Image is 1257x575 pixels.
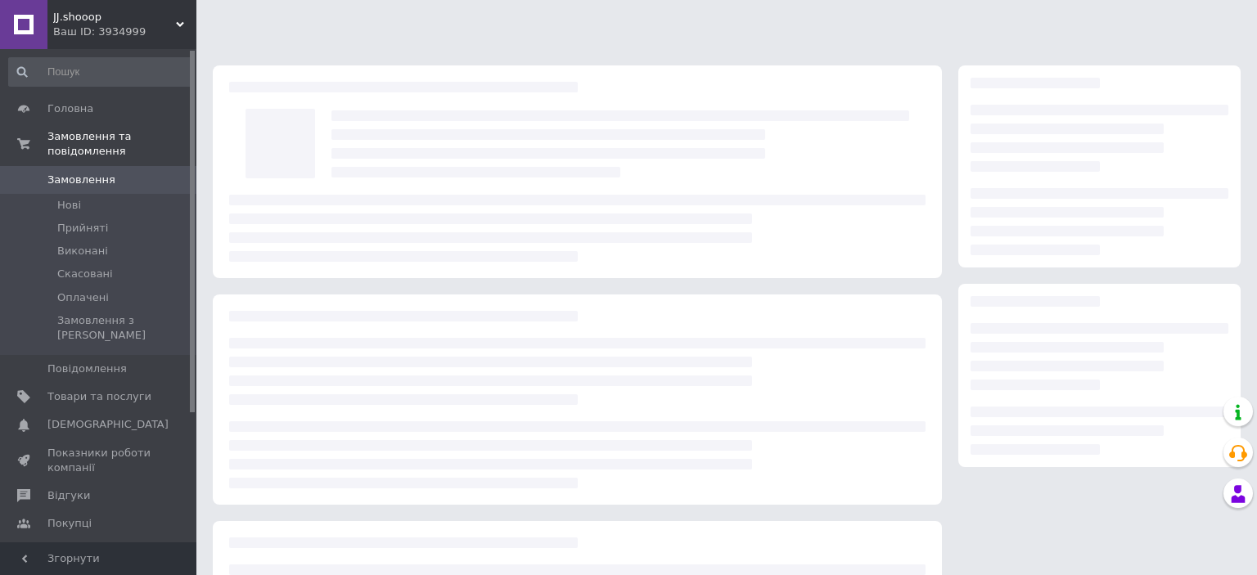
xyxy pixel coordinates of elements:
input: Пошук [8,57,193,87]
div: Ваш ID: 3934999 [53,25,196,39]
span: Показники роботи компанії [47,446,151,475]
span: Головна [47,101,93,116]
span: Оплачені [57,290,109,305]
span: Замовлення з [PERSON_NAME] [57,313,191,343]
span: Нові [57,198,81,213]
span: JJ.shooop [53,10,176,25]
span: Виконані [57,244,108,258]
span: Товари та послуги [47,389,151,404]
span: Скасовані [57,267,113,281]
span: Замовлення [47,173,115,187]
span: Відгуки [47,488,90,503]
span: Повідомлення [47,362,127,376]
span: Прийняті [57,221,108,236]
span: Замовлення та повідомлення [47,129,196,159]
span: Покупці [47,516,92,531]
span: [DEMOGRAPHIC_DATA] [47,417,169,432]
